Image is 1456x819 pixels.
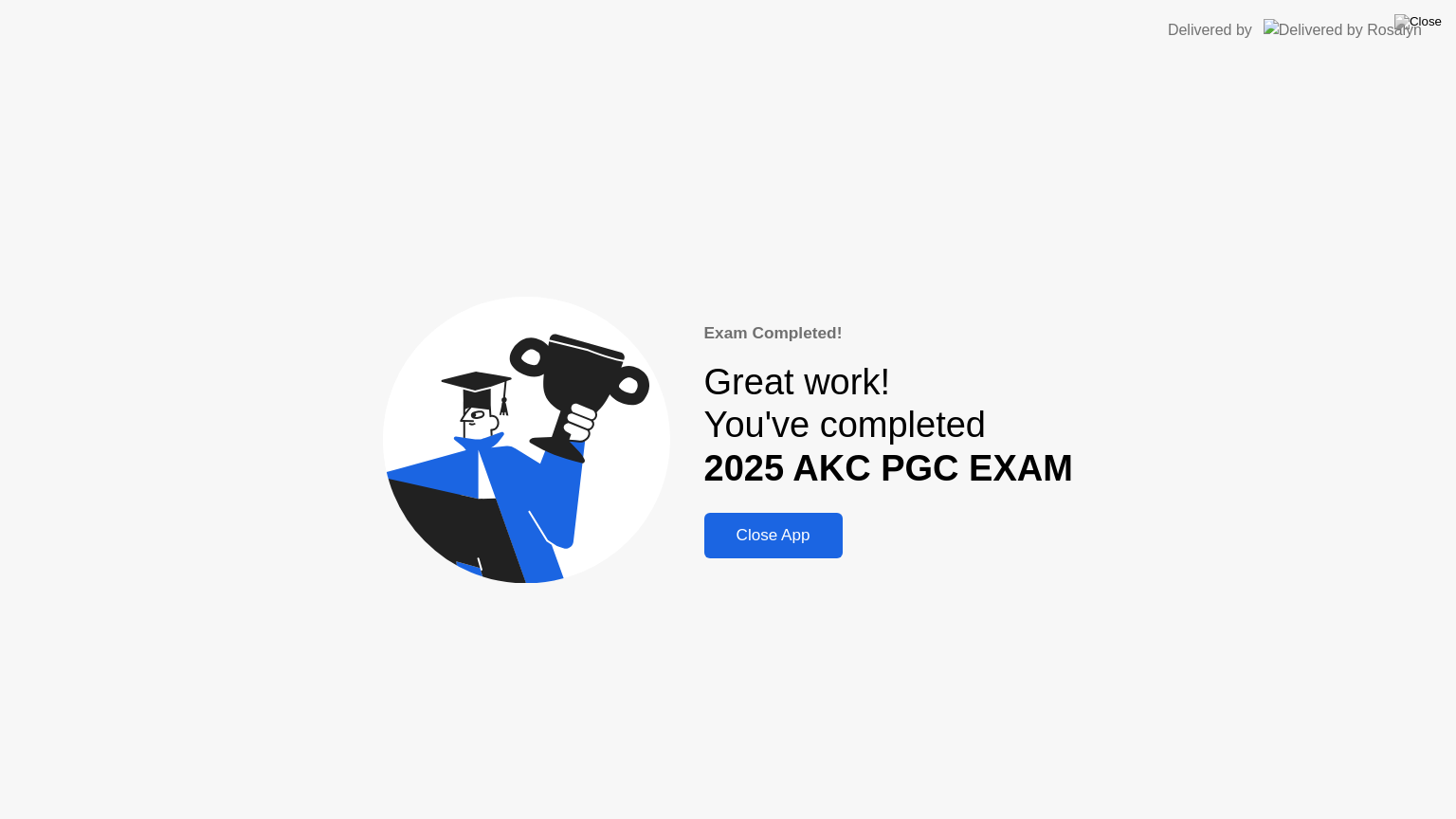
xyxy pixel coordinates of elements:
button: Close App [704,513,843,558]
div: Close App [710,526,837,545]
div: Exam Completed! [704,321,1073,346]
b: 2025 AKC PGC EXAM [704,448,1073,488]
img: Close [1394,14,1442,29]
div: Great work! You've completed [704,361,1073,491]
div: Delivered by [1168,19,1252,42]
img: Delivered by Rosalyn [1264,19,1422,41]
